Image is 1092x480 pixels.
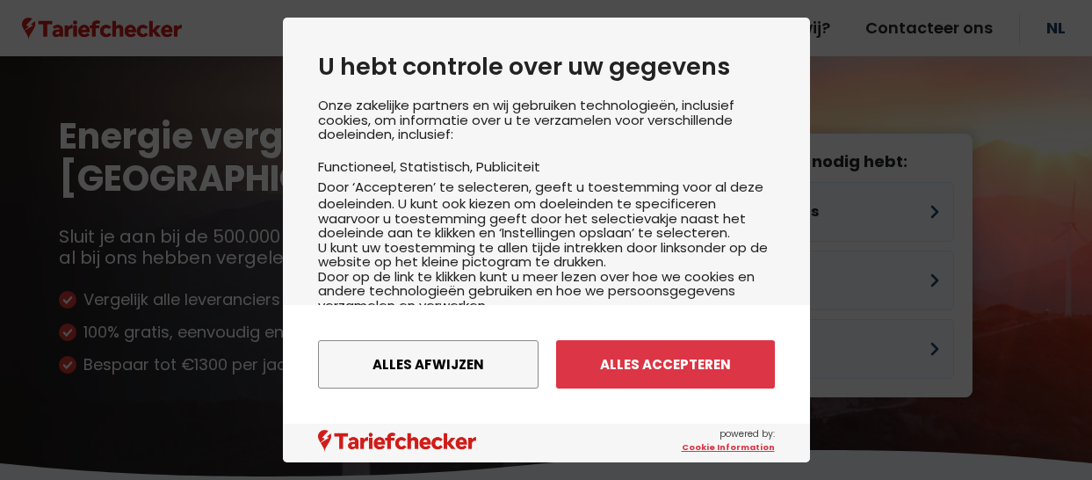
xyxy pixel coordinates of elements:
li: Publiciteit [476,157,540,176]
a: Cookie Information [682,441,775,454]
li: Statistisch [400,157,476,176]
div: Onze zakelijke partners en wij gebruiken technologieën, inclusief cookies, om informatie over u t... [318,98,775,396]
span: powered by: [682,427,775,454]
div: menu [283,305,810,424]
li: Functioneel [318,157,400,176]
img: logo [318,430,476,452]
h2: U hebt controle over uw gegevens [318,53,775,81]
button: Alles accepteren [556,340,775,389]
button: Alles afwijzen [318,340,539,389]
